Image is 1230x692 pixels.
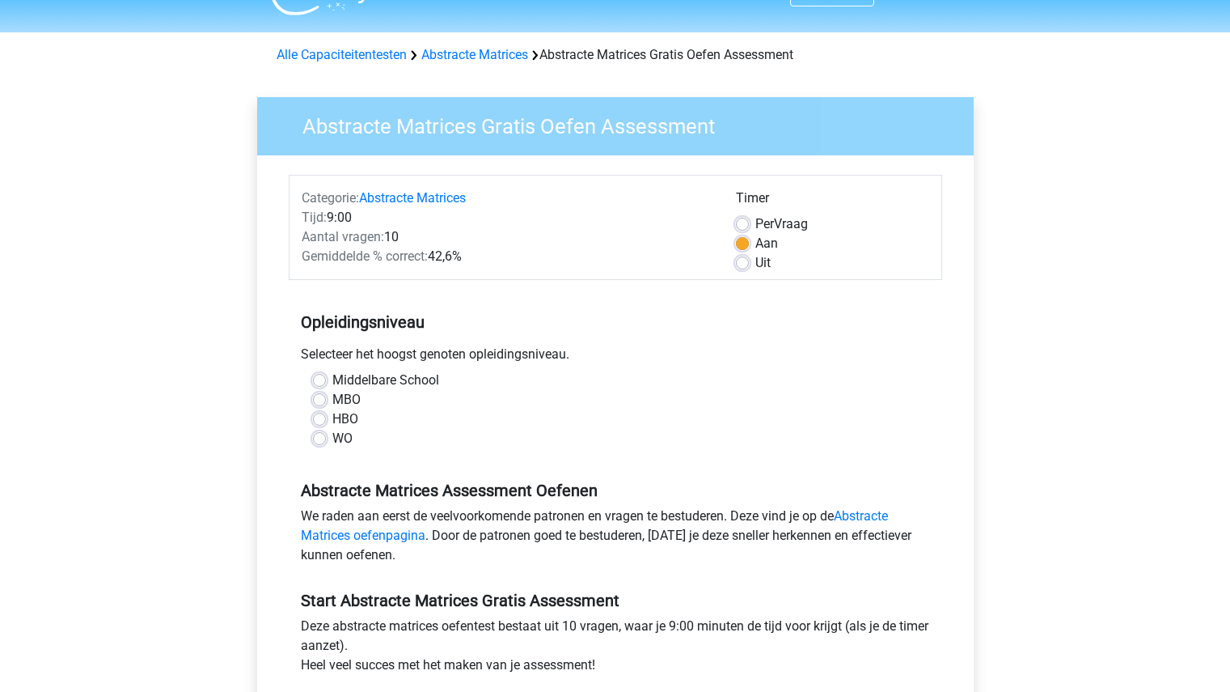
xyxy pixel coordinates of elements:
div: 10 [290,227,724,247]
a: Abstracte Matrices [421,47,528,62]
div: 42,6% [290,247,724,266]
div: Selecteer het hoogst genoten opleidingsniveau. [289,345,942,371]
label: Middelbare School [332,371,439,390]
span: Aantal vragen: [302,229,384,244]
label: Aan [755,234,778,253]
span: Per [755,216,774,231]
h5: Abstracte Matrices Assessment Oefenen [301,481,930,500]
div: 9:00 [290,208,724,227]
span: Tijd: [302,210,327,225]
span: Categorie: [302,190,359,206]
h3: Abstracte Matrices Gratis Oefen Assessment [283,108,962,139]
div: Timer [736,189,929,214]
label: MBO [332,390,361,410]
h5: Opleidingsniveau [301,306,930,338]
a: Abstracte Matrices [359,190,466,206]
label: HBO [332,410,358,429]
div: Abstracte Matrices Gratis Oefen Assessment [270,45,961,65]
div: Deze abstracte matrices oefentest bestaat uit 10 vragen, waar je 9:00 minuten de tijd voor krijgt... [289,617,942,681]
a: Alle Capaciteitentesten [277,47,407,62]
label: WO [332,429,353,448]
div: We raden aan eerst de veelvoorkomende patronen en vragen te bestuderen. Deze vind je op de . Door... [289,507,942,571]
h5: Start Abstracte Matrices Gratis Assessment [301,591,930,610]
label: Uit [755,253,771,273]
label: Vraag [755,214,808,234]
span: Gemiddelde % correct: [302,248,428,264]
